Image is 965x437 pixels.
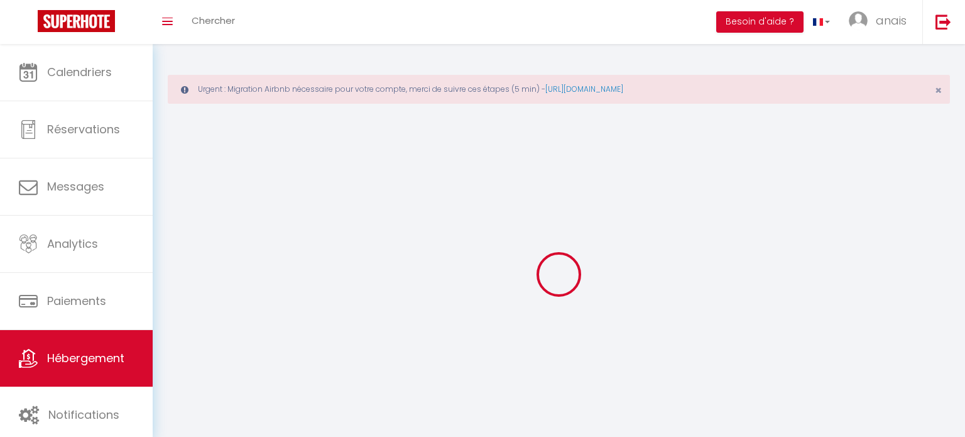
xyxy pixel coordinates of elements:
button: Close [935,85,942,96]
span: Paiements [47,293,106,309]
span: Calendriers [47,64,112,80]
button: Besoin d'aide ? [716,11,804,33]
img: logout [935,14,951,30]
a: [URL][DOMAIN_NAME] [545,84,623,94]
div: Urgent : Migration Airbnb nécessaire pour votre compte, merci de suivre ces étapes (5 min) - [168,75,950,104]
span: × [935,82,942,98]
span: Messages [47,179,104,194]
img: ... [849,11,868,30]
img: Super Booking [38,10,115,32]
button: Ouvrir le widget de chat LiveChat [10,5,48,43]
span: Chercher [192,14,235,27]
span: anais [876,13,907,28]
span: Notifications [48,407,119,423]
span: Hébergement [47,350,124,366]
span: Analytics [47,236,98,252]
span: Réservations [47,121,120,137]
